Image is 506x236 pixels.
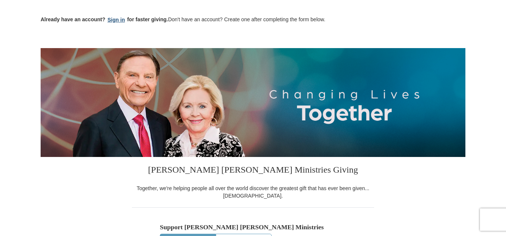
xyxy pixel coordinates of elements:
[41,16,465,24] p: Don't have an account? Create one after completing the form below.
[41,16,168,22] strong: Already have an account? for faster giving.
[160,223,346,231] h5: Support [PERSON_NAME] [PERSON_NAME] Ministries
[132,185,374,199] div: Together, we're helping people all over the world discover the greatest gift that has ever been g...
[132,157,374,185] h3: [PERSON_NAME] [PERSON_NAME] Ministries Giving
[105,16,127,24] button: Sign in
